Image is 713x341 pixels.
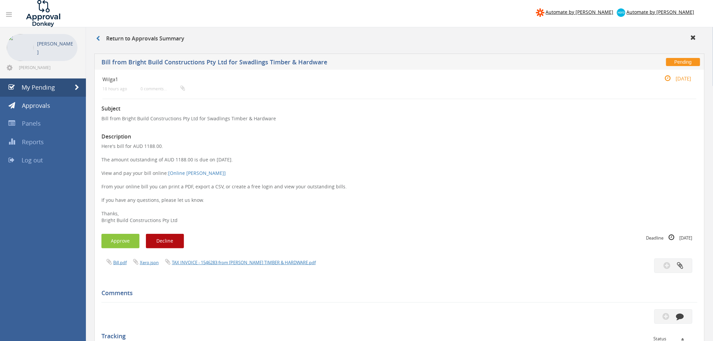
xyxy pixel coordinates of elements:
[140,259,159,266] a: Xero.json
[22,156,43,164] span: Log out
[617,8,625,17] img: xero-logo.png
[22,83,55,91] span: My Pending
[102,86,127,91] small: 18 hours ago
[22,101,50,110] span: Approvals
[646,234,692,241] small: Deadline [DATE]
[102,76,597,82] h4: Wilga1
[101,59,520,67] h5: Bill from Bright Build Constructions Pty Ltd for Swadlings Timber & Hardware
[666,58,700,66] span: Pending
[101,115,697,122] p: Bill from Bright Build Constructions Pty Ltd for Swadlings Timber & Hardware
[536,8,545,17] img: zapier-logomark.png
[654,336,692,341] div: Status
[101,290,692,297] h5: Comments
[96,36,184,42] h3: Return to Approvals Summary
[627,9,694,15] span: Automate by [PERSON_NAME]
[172,259,316,266] a: TAX INVOICE - 1546283 from [PERSON_NAME] TIMBER & HARDWARE.pdf
[101,106,697,112] h3: Subject
[101,134,697,140] h3: Description
[141,86,185,91] small: 0 comments...
[19,65,76,70] span: [PERSON_NAME][EMAIL_ADDRESS][DOMAIN_NAME]
[546,9,614,15] span: Automate by [PERSON_NAME]
[658,75,691,82] small: [DATE]
[168,170,226,176] a: [Online [PERSON_NAME]]
[22,138,44,146] span: Reports
[37,39,74,56] p: [PERSON_NAME]
[101,143,697,224] p: Here's bill for AUD 1188.00. The amount outstanding of AUD 1188.00 is due on [DATE]. View and pay...
[146,234,184,248] button: Decline
[113,259,127,266] a: Bill.pdf
[101,234,139,248] button: Approve
[101,333,692,340] h5: Tracking
[22,119,41,127] span: Panels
